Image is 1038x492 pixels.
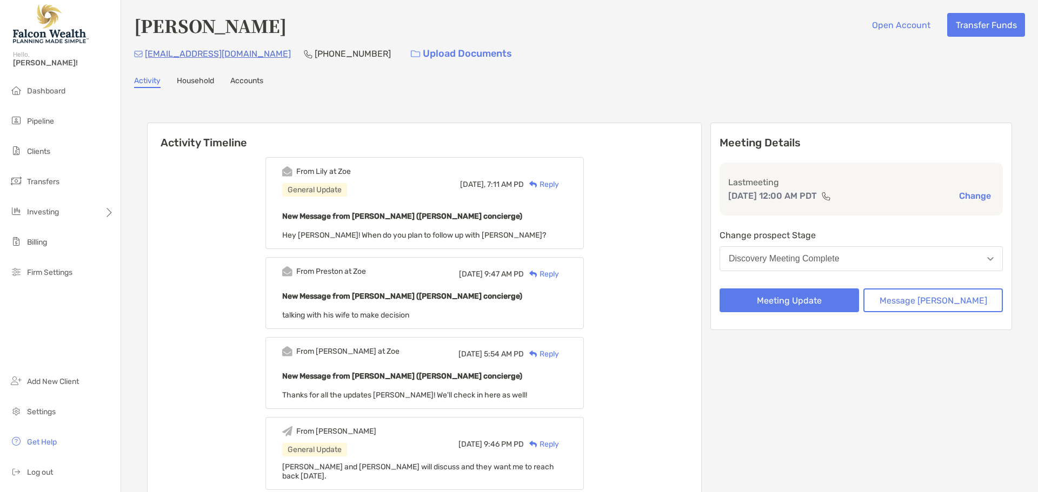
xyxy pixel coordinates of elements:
[10,205,23,218] img: investing icon
[484,349,524,359] span: 5:54 AM PD
[304,50,312,58] img: Phone Icon
[282,443,347,456] div: General Update
[27,268,72,277] span: Firm Settings
[27,86,65,96] span: Dashboard
[10,374,23,387] img: add_new_client icon
[27,207,59,217] span: Investing
[529,181,537,188] img: Reply icon
[524,268,559,280] div: Reply
[729,254,840,264] div: Discovery Meeting Complete
[863,13,939,37] button: Open Account
[230,76,263,88] a: Accounts
[524,348,559,360] div: Reply
[296,347,400,356] div: From [PERSON_NAME] at Zoe
[720,246,1003,271] button: Discovery Meeting Complete
[282,266,292,277] img: Event icon
[728,189,817,203] p: [DATE] 12:00 AM PDT
[177,76,214,88] a: Household
[315,47,391,60] p: [PHONE_NUMBER]
[27,238,47,247] span: Billing
[296,267,366,276] div: From Preston at Zoe
[10,114,23,127] img: pipeline icon
[282,390,527,400] span: Thanks for all the updates [PERSON_NAME]! We'll check in here as well!
[524,179,559,190] div: Reply
[10,84,23,97] img: dashboard icon
[459,269,483,279] span: [DATE]
[460,180,485,189] span: [DATE],
[529,351,537,358] img: Reply icon
[134,13,287,38] h4: [PERSON_NAME]
[27,147,50,156] span: Clients
[27,437,57,447] span: Get Help
[145,47,291,60] p: [EMAIL_ADDRESS][DOMAIN_NAME]
[10,435,23,448] img: get-help icon
[282,462,554,481] span: [PERSON_NAME] and [PERSON_NAME] will discuss and they want me to reach back [DATE].
[10,174,23,187] img: transfers icon
[524,439,559,450] div: Reply
[282,346,292,356] img: Event icon
[529,441,537,448] img: Reply icon
[148,123,701,149] h6: Activity Timeline
[27,407,56,416] span: Settings
[947,13,1025,37] button: Transfer Funds
[458,349,482,359] span: [DATE]
[282,311,409,320] span: talking with his wife to make decision
[10,235,23,248] img: billing icon
[728,176,994,189] p: Last meeting
[720,288,859,312] button: Meeting Update
[296,167,351,176] div: From Lily at Zoe
[487,180,524,189] span: 7:11 AM PD
[27,177,59,186] span: Transfers
[529,271,537,278] img: Reply icon
[134,51,143,57] img: Email Icon
[13,58,114,68] span: [PERSON_NAME]!
[956,190,994,201] button: Change
[282,183,347,197] div: General Update
[134,76,161,88] a: Activity
[296,427,376,436] div: From [PERSON_NAME]
[282,212,522,221] b: New Message from [PERSON_NAME] ([PERSON_NAME] concierge)
[484,440,524,449] span: 9:46 PM PD
[404,42,519,65] a: Upload Documents
[987,257,994,261] img: Open dropdown arrow
[411,50,420,58] img: button icon
[282,372,522,381] b: New Message from [PERSON_NAME] ([PERSON_NAME] concierge)
[458,440,482,449] span: [DATE]
[10,144,23,157] img: clients icon
[10,465,23,478] img: logout icon
[720,228,1003,242] p: Change prospect Stage
[863,288,1003,312] button: Message [PERSON_NAME]
[720,136,1003,150] p: Meeting Details
[821,192,831,200] img: communication type
[282,426,292,436] img: Event icon
[282,231,546,240] span: Hey [PERSON_NAME]! When do you plan to follow up with [PERSON_NAME]?
[484,269,524,279] span: 9:47 AM PD
[10,265,23,278] img: firm-settings icon
[10,405,23,417] img: settings icon
[282,166,292,177] img: Event icon
[27,377,79,386] span: Add New Client
[13,4,89,43] img: Falcon Wealth Planning Logo
[282,292,522,301] b: New Message from [PERSON_NAME] ([PERSON_NAME] concierge)
[27,468,53,477] span: Log out
[27,117,54,126] span: Pipeline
